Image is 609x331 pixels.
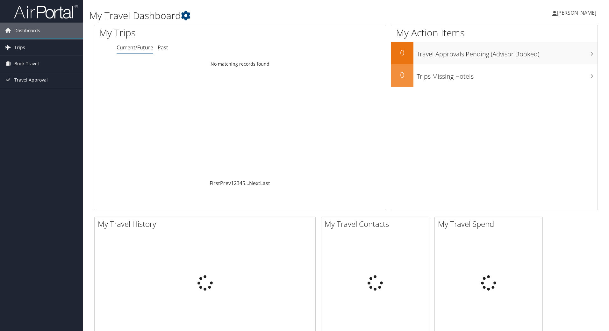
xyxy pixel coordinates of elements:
[234,180,237,187] a: 2
[210,180,220,187] a: First
[417,47,598,59] h3: Travel Approvals Pending (Advisor Booked)
[240,180,242,187] a: 4
[391,69,413,80] h2: 0
[14,40,25,55] span: Trips
[89,9,432,22] h1: My Travel Dashboard
[325,219,429,229] h2: My Travel Contacts
[245,180,249,187] span: …
[391,42,598,64] a: 0Travel Approvals Pending (Advisor Booked)
[94,58,386,70] td: No matching records found
[391,26,598,40] h1: My Action Items
[260,180,270,187] a: Last
[438,219,542,229] h2: My Travel Spend
[231,180,234,187] a: 1
[99,26,260,40] h1: My Trips
[14,72,48,88] span: Travel Approval
[391,64,598,87] a: 0Trips Missing Hotels
[391,47,413,58] h2: 0
[249,180,260,187] a: Next
[14,4,78,19] img: airportal-logo.png
[220,180,231,187] a: Prev
[242,180,245,187] a: 5
[237,180,240,187] a: 3
[557,9,596,16] span: [PERSON_NAME]
[552,3,603,22] a: [PERSON_NAME]
[158,44,168,51] a: Past
[14,56,39,72] span: Book Travel
[98,219,315,229] h2: My Travel History
[117,44,153,51] a: Current/Future
[14,23,40,39] span: Dashboards
[417,69,598,81] h3: Trips Missing Hotels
